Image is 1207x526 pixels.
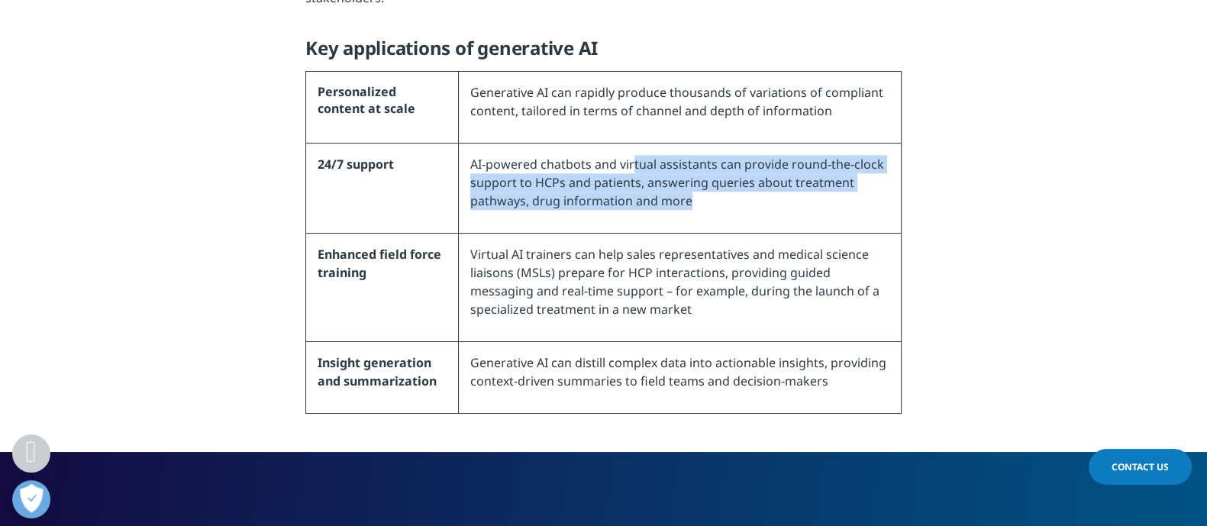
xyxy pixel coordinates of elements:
span: AI-powered chatbots and virtual assistants can provide round-the-clock support to HCPs and patien... [470,156,884,209]
span: Enhanced field force training [318,246,441,281]
span: 24/7 support [318,156,394,173]
span: Contact Us [1112,460,1169,473]
span: Generative AI can rapidly produce thousands of variations of compliant content, tailored in terms... [470,84,883,119]
span: Generative AI can distill complex data into actionable insights, providing context-driven summari... [470,354,886,389]
button: Open Preferences [12,480,50,518]
span: Virtual AI trainers can help sales representatives and medical science liaisons (MSLs) prepare fo... [470,246,879,318]
span: Insight generation and summarization [318,354,437,389]
a: Contact Us [1089,449,1192,485]
span: Personalized content at scale [318,83,415,117]
strong: Key applications of generative AI [305,35,598,60]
